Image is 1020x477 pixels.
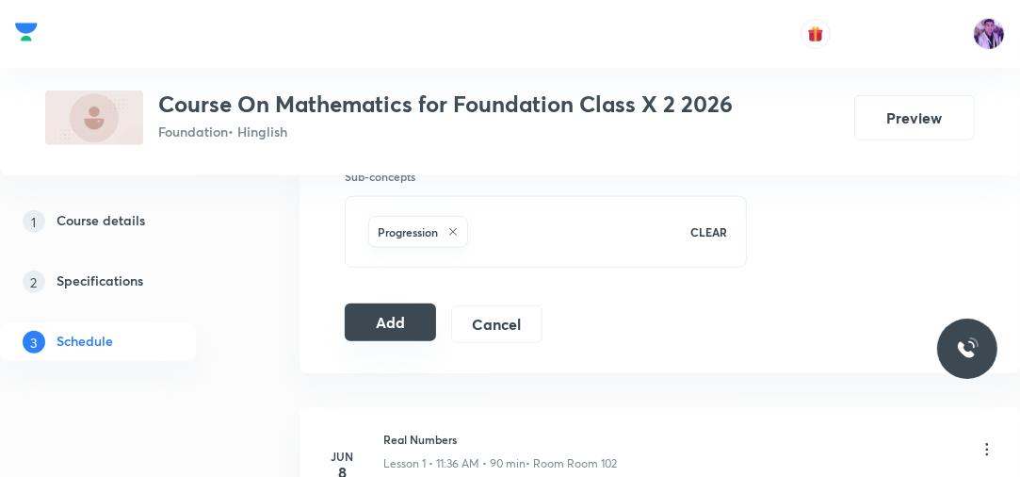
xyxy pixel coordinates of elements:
[23,271,45,293] p: 2
[690,223,727,240] p: CLEAR
[345,304,436,341] button: Add
[15,18,38,51] a: Company Logo
[451,305,542,343] button: Cancel
[973,18,1005,50] img: preeti Tripathi
[57,210,145,233] h5: Course details
[801,19,831,49] button: avatar
[45,90,143,145] img: 432FF752-DB66-45F3-867E-3927EBEE90AD_plus.png
[323,448,361,465] h6: Jun
[383,455,526,472] p: Lesson 1 • 11:36 AM • 90 min
[158,122,733,141] p: Foundation • Hinglish
[15,18,38,46] img: Company Logo
[383,431,617,448] h6: Real Numbers
[158,90,733,118] h3: Course On Mathematics for Foundation Class X 2 2026
[57,331,113,354] h5: Schedule
[57,271,143,293] h5: Specifications
[23,331,45,354] p: 3
[956,337,979,360] img: ttu
[807,25,824,42] img: avatar
[23,210,45,233] p: 1
[345,168,747,185] h6: Sub-concepts
[526,455,617,472] p: • Room Room 102
[854,95,975,140] button: Preview
[378,223,438,240] h6: Progression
